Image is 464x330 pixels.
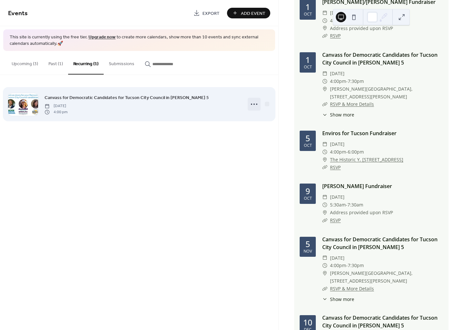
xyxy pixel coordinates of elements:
div: 10 [303,318,312,326]
button: Submissions [104,51,139,74]
span: Canvass for Democratic Candidates for Tucson City Council in [PERSON_NAME] 5 [45,95,209,101]
div: ​ [322,269,327,277]
div: ​ [322,209,327,216]
div: 5 [305,134,310,142]
span: Address provided upon RSVP [330,209,393,216]
div: ​ [322,262,327,269]
a: [PERSON_NAME] Fundraiser [322,183,392,190]
span: 5:30am [330,201,346,209]
span: 7:30pm [348,77,364,85]
div: Oct [304,65,312,69]
div: Oct [304,196,312,201]
div: ​ [322,216,327,224]
a: Canvass for Democratic Candidates for Tucson City Council in [PERSON_NAME] 5 [45,94,209,101]
button: Upcoming (3) [6,51,43,74]
a: Enviros for Tucson Fundraiser [322,130,397,137]
span: Show more [330,296,354,303]
span: 4:00pm [330,262,346,269]
a: RSVP & More Details [330,101,374,107]
div: 1 [305,3,310,11]
div: ​ [322,285,327,293]
span: 4:00 pm [45,109,67,115]
div: ​ [322,17,327,25]
span: [DATE] [45,103,67,109]
a: RSVP & More Details [330,285,374,292]
a: Canvass for Democratic Candidates for Tucson City Council in [PERSON_NAME] 5 [322,314,438,329]
span: - [346,77,348,85]
span: [DATE] [330,9,345,17]
div: 5 [305,240,310,248]
a: Canvass for Democratic Candidates for Tucson City Council in [PERSON_NAME] 5 [322,51,438,66]
span: [PERSON_NAME][GEOGRAPHIC_DATA], [STREET_ADDRESS][PERSON_NAME] [330,85,443,101]
button: ​Show more [322,111,354,118]
span: 4:30am [330,17,346,25]
span: 4:00pm [330,148,346,156]
span: 7:30am [347,201,363,209]
div: ​ [322,254,327,262]
a: The Historic Y, [STREET_ADDRESS] [330,156,403,164]
span: [DATE] [330,70,345,77]
div: Oct [304,12,312,16]
span: [DATE] [330,193,345,201]
span: Events [8,7,28,20]
span: Address provided upon RSVP [330,25,393,32]
div: ​ [322,156,327,164]
div: ​ [322,9,327,17]
div: ​ [322,140,327,148]
a: RSVP [330,217,341,223]
button: ​Show more [322,296,354,303]
div: ​ [322,32,327,40]
div: ​ [322,25,327,32]
span: - [346,262,348,269]
span: [DATE] [330,254,345,262]
div: ​ [322,111,327,118]
div: ​ [322,70,327,77]
span: This site is currently using the free tier. to create more calendars, show more than 10 events an... [10,34,269,47]
span: 4:00pm [330,77,346,85]
a: RSVP [330,164,341,170]
div: ​ [322,148,327,156]
a: Canvass for Democratic Candidates for Tucson City Council in [PERSON_NAME] 5 [322,236,438,251]
span: 7:30pm [348,262,364,269]
span: Export [202,10,220,17]
div: Oct [304,144,312,148]
a: Export [189,8,224,18]
div: ​ [322,77,327,85]
span: Add Event [241,10,265,17]
div: ​ [322,85,327,93]
button: Recurring (1) [68,51,104,75]
button: Past (1) [43,51,68,74]
div: 1 [305,56,310,64]
a: Upgrade now [88,33,116,42]
div: 9 [305,187,310,195]
span: [DATE] [330,140,345,148]
span: - [346,201,347,209]
span: - [346,148,348,156]
span: Show more [330,111,354,118]
div: Nov [304,249,312,254]
span: 6:00pm [348,148,364,156]
div: ​ [322,193,327,201]
div: ​ [322,296,327,303]
button: Add Event [227,8,270,18]
span: [PERSON_NAME][GEOGRAPHIC_DATA], [STREET_ADDRESS][PERSON_NAME] [330,269,443,285]
div: ​ [322,100,327,108]
div: ​ [322,201,327,209]
div: ​ [322,164,327,171]
a: RSVP [330,33,341,39]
